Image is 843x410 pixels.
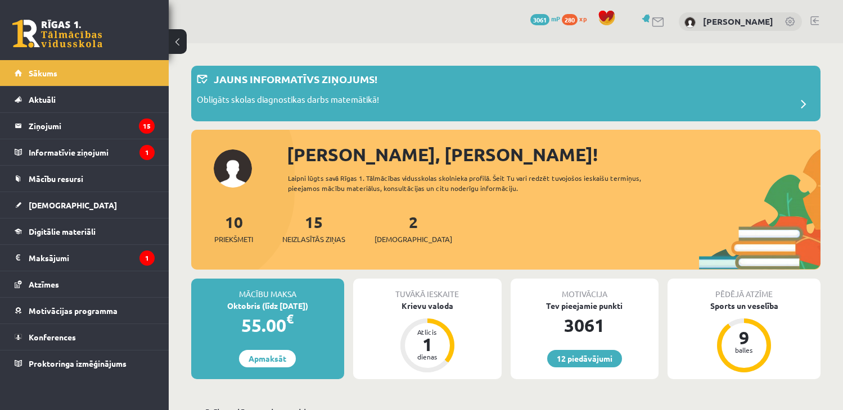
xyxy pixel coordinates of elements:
[15,218,155,244] a: Digitālie materiāli
[562,14,578,25] span: 280
[286,311,294,327] span: €
[191,312,344,339] div: 55.00
[375,234,452,245] span: [DEMOGRAPHIC_DATA]
[562,14,592,23] a: 280 xp
[12,20,102,48] a: Rīgas 1. Tālmācības vidusskola
[15,60,155,86] a: Sākums
[29,139,155,165] legend: Informatīvie ziņojumi
[15,245,155,271] a: Maksājumi1
[353,279,502,300] div: Tuvākā ieskaite
[668,279,821,300] div: Pēdējā atzīme
[214,71,377,86] p: Jauns informatīvs ziņojums!
[29,174,83,184] span: Mācību resursi
[139,145,155,160] i: 1
[551,14,560,23] span: mP
[727,329,761,347] div: 9
[411,329,444,335] div: Atlicis
[668,300,821,374] a: Sports un veselība 9 balles
[511,312,659,339] div: 3061
[29,245,155,271] legend: Maksājumi
[727,347,761,353] div: balles
[288,173,665,193] div: Laipni lūgts savā Rīgas 1. Tālmācības vidusskolas skolnieka profilā. Šeit Tu vari redzēt tuvojošo...
[29,279,59,289] span: Atzīmes
[547,350,622,367] a: 12 piedāvājumi
[239,350,296,367] a: Apmaksāt
[530,14,560,23] a: 3061 mP
[375,212,452,245] a: 2[DEMOGRAPHIC_DATA]
[15,324,155,350] a: Konferences
[15,86,155,112] a: Aktuāli
[530,14,549,25] span: 3061
[15,350,155,376] a: Proktoringa izmēģinājums
[29,226,96,236] span: Digitālie materiāli
[29,332,76,342] span: Konferences
[353,300,502,312] div: Krievu valoda
[191,300,344,312] div: Oktobris (līdz [DATE])
[214,212,253,245] a: 10Priekšmeti
[15,113,155,139] a: Ziņojumi15
[29,68,57,78] span: Sākums
[29,358,127,368] span: Proktoringa izmēģinājums
[511,300,659,312] div: Tev pieejamie punkti
[139,250,155,266] i: 1
[15,139,155,165] a: Informatīvie ziņojumi1
[214,234,253,245] span: Priekšmeti
[29,113,155,139] legend: Ziņojumi
[15,166,155,192] a: Mācību resursi
[684,17,696,28] img: Sindija Zīvere
[197,71,815,116] a: Jauns informatīvs ziņojums! Obligāts skolas diagnostikas darbs matemātikā!
[29,200,117,210] span: [DEMOGRAPHIC_DATA]
[197,93,379,109] p: Obligāts skolas diagnostikas darbs matemātikā!
[668,300,821,312] div: Sports un veselība
[353,300,502,374] a: Krievu valoda Atlicis 1 dienas
[511,279,659,300] div: Motivācija
[15,298,155,324] a: Motivācijas programma
[411,335,444,353] div: 1
[15,192,155,218] a: [DEMOGRAPHIC_DATA]
[282,212,345,245] a: 15Neizlasītās ziņas
[139,119,155,134] i: 15
[15,271,155,297] a: Atzīmes
[287,141,821,168] div: [PERSON_NAME], [PERSON_NAME]!
[29,306,118,316] span: Motivācijas programma
[579,14,587,23] span: xp
[703,16,773,27] a: [PERSON_NAME]
[282,234,345,245] span: Neizlasītās ziņas
[191,279,344,300] div: Mācību maksa
[411,353,444,360] div: dienas
[29,94,56,104] span: Aktuāli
